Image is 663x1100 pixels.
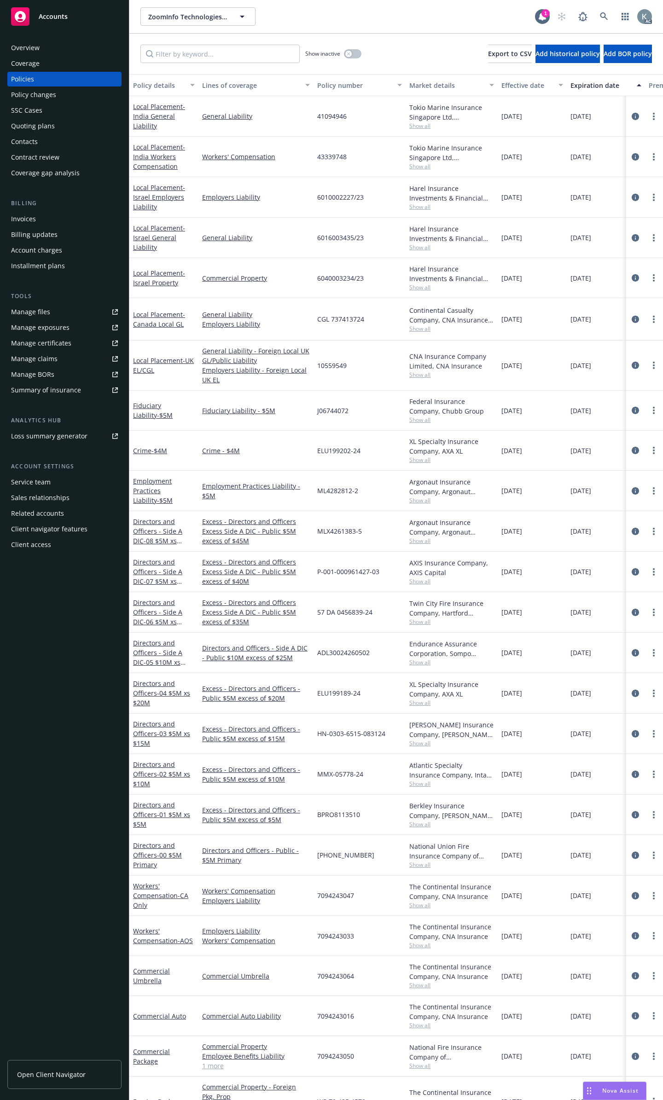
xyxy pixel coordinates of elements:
span: [DATE] [570,486,591,495]
a: Manage claims [7,351,122,366]
span: Show all [409,577,494,585]
a: Excess - Directors and Officers - Public $5M excess of $10M [202,765,310,784]
a: more [648,232,659,243]
span: Show all [409,325,494,333]
span: [DATE] [570,314,591,324]
a: circleInformation [630,809,641,820]
a: more [648,360,659,371]
div: Invoices [11,212,36,226]
a: more [648,485,659,496]
a: Excess - Directors and Officers Excess Side A DIC - Public $5M excess of $45M [202,517,310,546]
button: Policy details [129,74,198,96]
a: Summary of insurance [7,383,122,397]
span: Show all [409,283,494,291]
span: [DATE] [570,111,591,121]
button: Nova Assist [583,1082,646,1100]
button: Effective date [498,74,567,96]
button: Market details [406,74,498,96]
span: [DATE] [501,567,522,576]
span: ZoomInfo Technologies, Inc. [148,12,228,22]
a: Local Placement [133,143,185,171]
a: more [648,769,659,780]
a: more [648,405,659,416]
div: Tools [7,292,122,301]
a: Coverage [7,56,122,71]
a: Manage BORs [7,367,122,382]
a: circleInformation [630,890,641,901]
a: Related accounts [7,506,122,521]
a: Excess - Directors and Officers - Public $5M excess of $5M [202,805,310,824]
span: Show all [409,901,494,909]
span: [DATE] [570,192,591,202]
div: Overview [11,40,40,55]
a: circleInformation [630,1051,641,1062]
a: more [648,809,659,820]
span: 6016003435/23 [317,233,364,242]
div: AXIS Insurance Company, AXIS Capital [409,558,494,577]
div: Harel Insurance Investments & Financial Services Limited, Madanes [409,224,494,243]
a: Overview [7,40,122,55]
span: Show all [409,820,494,828]
span: Show all [409,1062,494,1070]
a: more [648,111,659,122]
span: Show all [409,496,494,504]
a: circleInformation [630,728,641,739]
a: Excess - Directors and Officers - Public $5M excess of $20M [202,684,310,703]
a: circleInformation [630,769,641,780]
span: [DATE] [570,446,591,455]
span: MLX4261383-5 [317,526,362,536]
a: more [648,272,659,283]
a: more [648,1010,659,1021]
a: circleInformation [630,526,641,537]
div: Lines of coverage [202,81,300,90]
span: Show all [409,780,494,788]
a: Crime [133,446,167,455]
a: more [648,1051,659,1062]
a: Employment Practices Liability [133,477,173,505]
button: Add historical policy [535,45,600,63]
a: more [648,647,659,658]
a: more [648,890,659,901]
div: SSC Cases [11,103,42,118]
a: more [648,850,659,861]
span: Show inactive [305,50,340,58]
span: Add historical policy [535,49,600,58]
span: Show all [409,981,494,989]
a: Employers Liability [202,926,310,936]
span: Show all [409,658,494,666]
span: [DATE] [570,361,591,370]
span: [DATE] [501,273,522,283]
span: - 03 $5M xs $15M [133,729,190,748]
a: Commercial Umbrella [133,967,170,985]
div: Billing [7,199,122,208]
span: [DATE] [570,648,591,657]
a: Directors and Officers [133,760,190,788]
span: - $5M [157,411,173,420]
span: [DATE] [570,406,591,415]
span: MMX-05778-24 [317,769,363,779]
span: - India General Liability [133,102,185,130]
span: Show all [409,537,494,545]
a: Employers Liability [202,896,310,905]
span: ML4282812-2 [317,486,358,495]
div: Manage files [11,305,50,319]
span: - $4M [151,446,167,455]
span: Show all [409,699,494,707]
input: Filter by keyword... [140,45,300,63]
div: Drag to move [583,1082,595,1100]
a: Fiduciary Liability - $5M [202,406,310,415]
a: circleInformation [630,1010,641,1021]
div: Service team [11,475,51,490]
a: more [648,688,659,699]
span: [DATE] [570,729,591,738]
a: circleInformation [630,192,641,203]
span: 57 DA 0456839-24 [317,607,372,617]
a: Manage certificates [7,336,122,351]
span: [DATE] [570,567,591,576]
span: - 05 $10M xs $25M [133,658,186,676]
span: - 07 $5M xs $40M Excess Side A DIC [133,577,193,605]
a: circleInformation [630,272,641,283]
button: Export to CSV [488,45,532,63]
span: - Israel Employers Liability [133,183,185,211]
a: General Liability [202,233,310,242]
